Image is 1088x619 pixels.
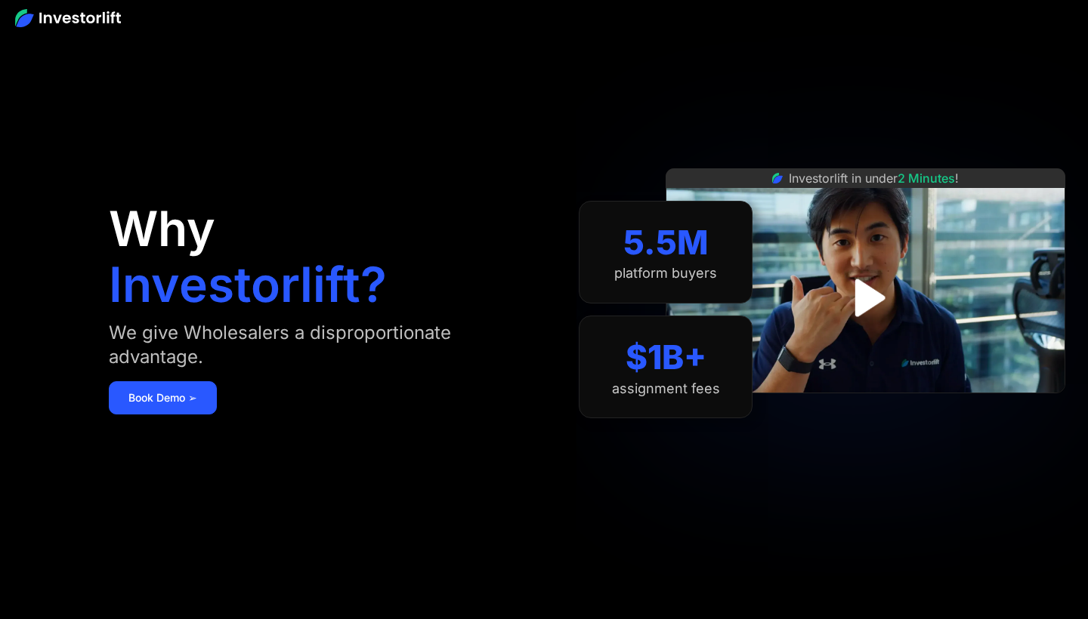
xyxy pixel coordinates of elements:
div: 5.5M [623,223,709,263]
h1: Investorlift? [109,260,387,309]
a: open lightbox [832,264,899,331]
span: 2 Minutes [898,171,955,186]
div: assignment fees [612,380,720,397]
iframe: Customer reviews powered by Trustpilot [753,401,979,419]
div: $1B+ [626,337,706,377]
div: platform buyers [614,265,717,282]
a: Book Demo ➢ [109,381,217,414]
div: Investorlift in under ! [789,169,959,187]
h1: Why [109,205,215,253]
div: We give Wholesalers a disproportionate advantage. [109,321,496,369]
